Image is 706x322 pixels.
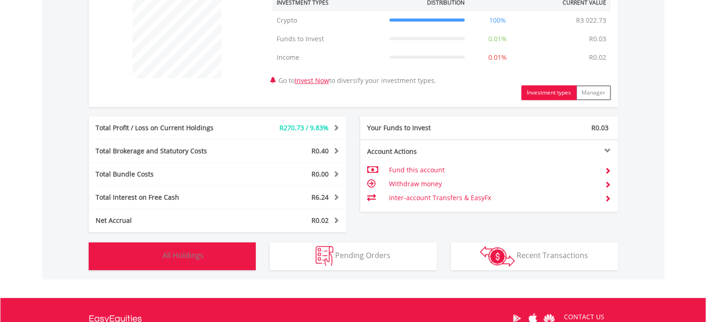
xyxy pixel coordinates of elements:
[272,48,385,67] td: Income
[591,123,609,132] span: R0.03
[360,123,489,133] div: Your Funds to Invest
[389,191,597,205] td: Inter-account Transfers & EasyFx
[517,250,588,260] span: Recent Transactions
[316,246,333,266] img: pending_instructions-wht.png
[584,48,611,67] td: R0.02
[279,123,329,132] span: R270.73 / 9.83%
[311,170,329,178] span: R0.00
[335,250,390,260] span: Pending Orders
[576,85,611,100] button: Manager
[141,246,161,266] img: holdings-wht.png
[295,76,329,85] a: Invest Now
[162,250,204,260] span: All Holdings
[451,242,618,270] button: Recent Transactions
[89,193,239,202] div: Total Interest on Free Cash
[89,123,239,133] div: Total Profit / Loss on Current Holdings
[389,177,597,191] td: Withdraw money
[272,30,385,48] td: Funds to Invest
[360,147,489,156] div: Account Actions
[469,30,526,48] td: 0.01%
[571,11,611,30] td: R3 022.73
[480,246,515,266] img: transactions-zar-wht.png
[89,216,239,225] div: Net Accrual
[272,11,385,30] td: Crypto
[389,163,597,177] td: Fund this account
[311,193,329,202] span: R6.24
[469,11,526,30] td: 100%
[584,30,611,48] td: R0.03
[89,146,239,156] div: Total Brokerage and Statutory Costs
[89,170,239,179] div: Total Bundle Costs
[89,242,256,270] button: All Holdings
[469,48,526,67] td: 0.01%
[311,216,329,225] span: R0.02
[270,242,437,270] button: Pending Orders
[311,146,329,155] span: R0.40
[521,85,576,100] button: Investment types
